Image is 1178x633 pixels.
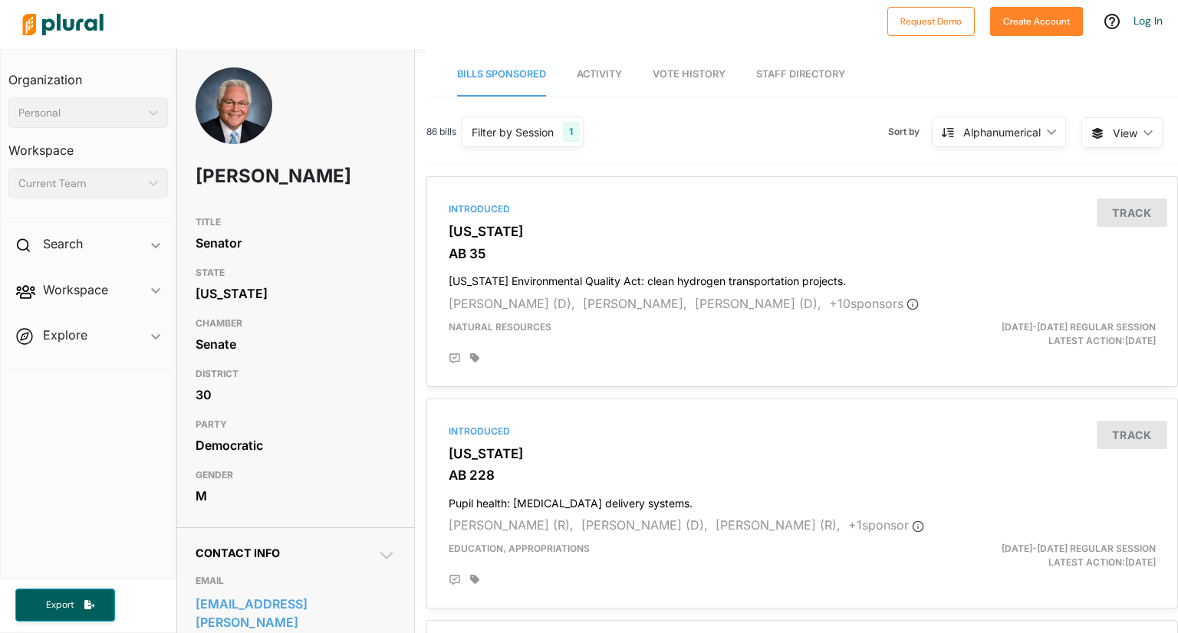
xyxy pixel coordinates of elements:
span: [PERSON_NAME] (D), [695,296,821,311]
div: Introduced [449,202,1156,216]
span: Export [35,599,84,612]
div: M [196,484,397,507]
a: Vote History [653,53,726,97]
span: [PERSON_NAME] (R), [449,517,574,533]
span: Bills Sponsored [457,68,546,80]
span: Sort by [888,125,932,139]
span: Vote History [653,68,726,80]
h3: [US_STATE] [449,446,1156,461]
div: Introduced [449,425,1156,438]
span: [PERSON_NAME], [583,296,687,311]
div: Latest Action: [DATE] [924,320,1167,348]
div: Add tags [470,353,479,363]
h3: GENDER [196,466,397,484]
button: Create Account [990,7,1083,36]
h2: Search [43,235,83,252]
span: [DATE]-[DATE] Regular Session [1002,321,1156,333]
span: Natural Resources [449,321,551,333]
span: [PERSON_NAME] (D), [581,517,708,533]
div: Democratic [196,434,397,457]
h3: EMAIL [196,572,397,590]
div: 1 [563,122,579,142]
h4: Pupil health: [MEDICAL_DATA] delivery systems. [449,490,1156,510]
div: [US_STATE] [196,282,397,305]
h3: PARTY [196,415,397,434]
span: [PERSON_NAME] (R), [716,517,841,533]
h1: [PERSON_NAME] [196,153,316,199]
span: Education, Appropriations [449,543,590,554]
div: Current Team [18,175,143,192]
h4: [US_STATE] Environmental Quality Act: clean hydrogen transportation projects. [449,267,1156,288]
span: [DATE]-[DATE] Regular Session [1002,543,1156,554]
h3: AB 228 [449,467,1156,483]
span: View [1113,125,1137,141]
span: Activity [577,68,622,80]
div: 30 [196,383,397,406]
button: Request Demo [887,7,975,36]
a: Activity [577,53,622,97]
h3: STATE [196,264,397,282]
span: Contact Info [196,546,280,559]
span: + 10 sponsor s [829,296,919,311]
a: Staff Directory [756,53,845,97]
span: + 1 sponsor [848,517,924,533]
img: Headshot of Bob Archuleta [196,67,272,175]
a: Create Account [990,12,1083,28]
div: Latest Action: [DATE] [924,542,1167,569]
button: Track [1097,198,1167,227]
h3: Workspace [8,128,168,162]
h3: Organization [8,57,168,91]
button: Export [15,589,115,622]
span: [PERSON_NAME] (D), [449,296,575,311]
div: Senator [196,231,397,254]
h3: AB 35 [449,246,1156,261]
h3: CHAMBER [196,314,397,333]
button: Track [1097,421,1167,449]
h3: DISTRICT [196,365,397,383]
div: Senate [196,333,397,356]
div: Personal [18,105,143,121]
div: Add Position Statement [449,353,461,365]
div: Add tags [470,574,479,585]
div: Add Position Statement [449,574,461,586]
a: Bills Sponsored [457,53,546,97]
div: Filter by Session [472,124,554,140]
div: Alphanumerical [963,124,1041,140]
span: 86 bills [426,125,456,139]
h3: [US_STATE] [449,224,1156,239]
h3: TITLE [196,213,397,231]
a: Request Demo [887,12,975,28]
a: Log In [1134,14,1163,28]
